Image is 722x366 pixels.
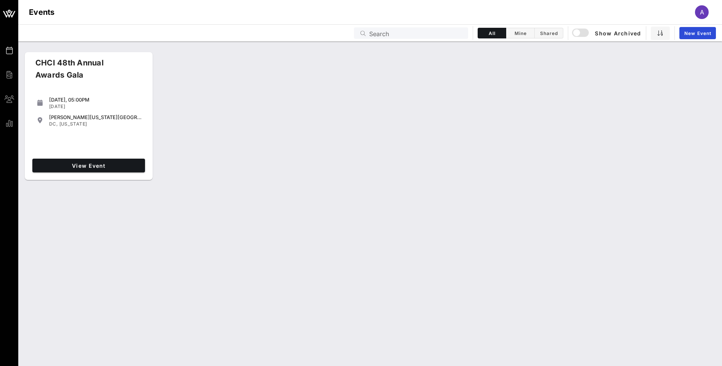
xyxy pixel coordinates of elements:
a: New Event [679,27,716,39]
span: DC, [49,121,58,127]
div: A [695,5,709,19]
a: View Event [32,159,145,172]
button: Shared [535,28,563,38]
span: All [483,30,501,36]
span: Show Archived [573,29,641,38]
button: All [478,28,506,38]
button: Mine [506,28,535,38]
span: View Event [35,162,142,169]
div: [PERSON_NAME][US_STATE][GEOGRAPHIC_DATA] [49,114,142,120]
h1: Events [29,6,55,18]
span: Shared [539,30,558,36]
span: New Event [684,30,711,36]
span: Mine [511,30,530,36]
button: Show Archived [573,26,641,40]
div: [DATE] [49,103,142,110]
div: [DATE], 05:00PM [49,97,142,103]
span: [US_STATE] [59,121,87,127]
div: CHCI 48th Annual Awards Gala [29,57,137,87]
span: A [700,8,704,16]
